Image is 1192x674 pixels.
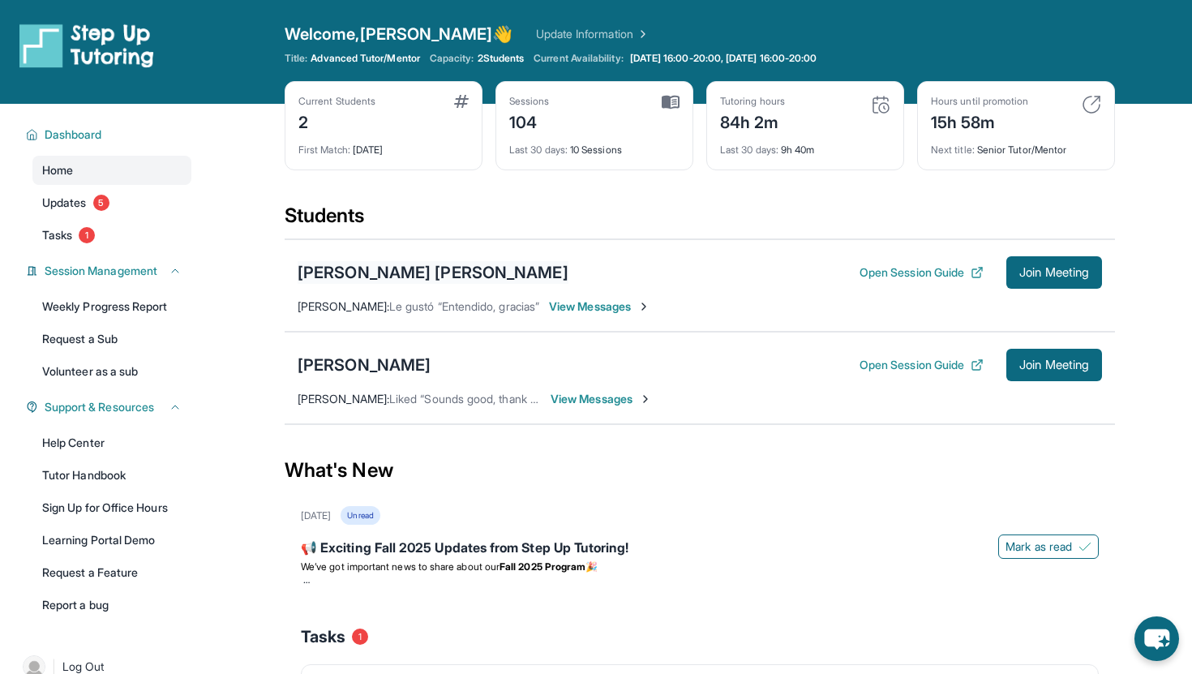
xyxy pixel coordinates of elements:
div: Current Students [298,95,375,108]
img: Chevron-Right [639,393,652,406]
div: Hours until promotion [931,95,1028,108]
a: Home [32,156,191,185]
div: [PERSON_NAME] [298,354,431,376]
span: Last 30 days : [720,144,778,156]
div: 9h 40m [720,134,890,157]
div: Unread [341,506,379,525]
span: Session Management [45,263,157,279]
span: Liked “Sounds good, thank you” [389,392,553,406]
span: Last 30 days : [509,144,568,156]
img: card [662,95,680,109]
span: Welcome, [PERSON_NAME] 👋 [285,23,513,45]
button: Open Session Guide [860,357,984,373]
button: Open Session Guide [860,264,984,281]
button: Support & Resources [38,399,182,415]
div: Students [285,203,1115,238]
span: Mark as read [1005,539,1072,555]
div: What's New [285,435,1115,506]
div: 104 [509,108,550,134]
a: Request a Feature [32,558,191,587]
span: Next title : [931,144,975,156]
a: Request a Sub [32,324,191,354]
span: Home [42,162,73,178]
button: Join Meeting [1006,349,1102,381]
span: [DATE] 16:00-20:00, [DATE] 16:00-20:00 [630,52,817,65]
a: Updates5 [32,188,191,217]
span: [PERSON_NAME] : [298,299,389,313]
button: Join Meeting [1006,256,1102,289]
div: Sessions [509,95,550,108]
a: Learning Portal Demo [32,526,191,555]
span: 1 [79,227,95,243]
div: [DATE] [301,509,331,522]
span: Capacity: [430,52,474,65]
a: Help Center [32,428,191,457]
a: Volunteer as a sub [32,357,191,386]
button: chat-button [1134,616,1179,661]
img: card [871,95,890,114]
span: Join Meeting [1019,360,1089,370]
strong: Fall 2025 Program [500,560,585,573]
span: 2 Students [478,52,525,65]
div: 10 Sessions [509,134,680,157]
img: card [454,95,469,108]
div: [DATE] [298,134,469,157]
span: Dashboard [45,127,102,143]
button: Dashboard [38,127,182,143]
div: 15h 58m [931,108,1028,134]
div: Senior Tutor/Mentor [931,134,1101,157]
span: 🎉 [585,560,598,573]
a: Sign Up for Office Hours [32,493,191,522]
img: logo [19,23,154,68]
span: Current Availability: [534,52,623,65]
span: 5 [93,195,109,211]
div: 84h 2m [720,108,785,134]
span: 1 [352,629,368,645]
span: Le gustó “Entendido, gracias” [389,299,539,313]
span: View Messages [549,298,650,315]
img: card [1082,95,1101,114]
span: Tasks [42,227,72,243]
a: Update Information [536,26,650,42]
span: We’ve got important news to share about our [301,560,500,573]
span: Title: [285,52,307,65]
div: 📢 Exciting Fall 2025 Updates from Step Up Tutoring! [301,538,1099,560]
button: Session Management [38,263,182,279]
span: [PERSON_NAME] : [298,392,389,406]
span: First Match : [298,144,350,156]
div: Tutoring hours [720,95,785,108]
a: [DATE] 16:00-20:00, [DATE] 16:00-20:00 [627,52,821,65]
span: Tasks [301,625,345,648]
span: Updates [42,195,87,211]
img: Chevron Right [633,26,650,42]
span: View Messages [551,391,652,407]
a: Weekly Progress Report [32,292,191,321]
span: Join Meeting [1019,268,1089,277]
div: 2 [298,108,375,134]
img: Chevron-Right [637,300,650,313]
button: Mark as read [998,534,1099,559]
a: Tasks1 [32,221,191,250]
span: Advanced Tutor/Mentor [311,52,419,65]
img: Mark as read [1078,540,1091,553]
div: [PERSON_NAME] [PERSON_NAME] [298,261,568,284]
span: Support & Resources [45,399,154,415]
a: Report a bug [32,590,191,620]
a: Tutor Handbook [32,461,191,490]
